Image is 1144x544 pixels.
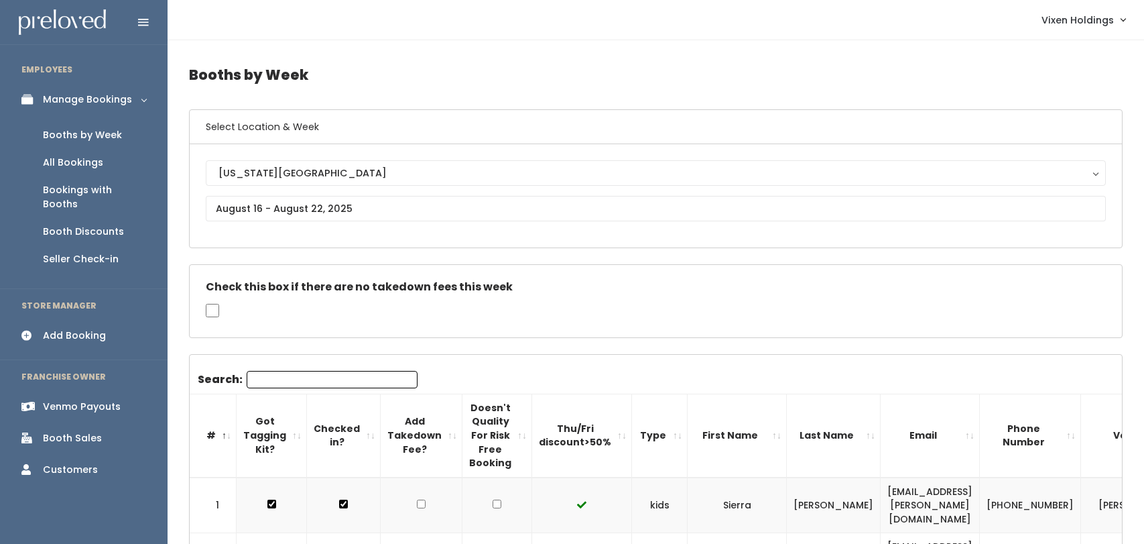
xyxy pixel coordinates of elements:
[1041,13,1114,28] span: Vixen Holdings
[218,166,1093,180] div: [US_STATE][GEOGRAPHIC_DATA]
[43,252,119,266] div: Seller Check-in
[787,394,881,477] th: Last Name: activate to sort column ascending
[881,478,980,533] td: [EMAIL_ADDRESS][PERSON_NAME][DOMAIN_NAME]
[190,478,237,533] td: 1
[43,463,98,477] div: Customers
[43,128,122,142] div: Booths by Week
[980,394,1081,477] th: Phone Number: activate to sort column ascending
[307,394,381,477] th: Checked in?: activate to sort column ascending
[43,400,121,414] div: Venmo Payouts
[247,371,418,388] input: Search:
[43,225,124,239] div: Booth Discounts
[462,394,532,477] th: Doesn't Quality For Risk Free Booking : activate to sort column ascending
[237,394,307,477] th: Got Tagging Kit?: activate to sort column ascending
[787,478,881,533] td: [PERSON_NAME]
[1028,5,1139,34] a: Vixen Holdings
[688,394,787,477] th: First Name: activate to sort column ascending
[43,156,103,170] div: All Bookings
[43,93,132,107] div: Manage Bookings
[632,478,688,533] td: kids
[206,281,1106,293] h5: Check this box if there are no takedown fees this week
[190,110,1122,144] h6: Select Location & Week
[198,371,418,388] label: Search:
[189,56,1123,93] h4: Booths by Week
[632,394,688,477] th: Type: activate to sort column ascending
[532,394,632,477] th: Thu/Fri discount&gt;50%: activate to sort column ascending
[206,160,1106,186] button: [US_STATE][GEOGRAPHIC_DATA]
[381,394,462,477] th: Add Takedown Fee?: activate to sort column ascending
[43,183,146,211] div: Bookings with Booths
[43,329,106,343] div: Add Booking
[881,394,980,477] th: Email: activate to sort column ascending
[688,478,787,533] td: Sierra
[206,196,1106,221] input: August 16 - August 22, 2025
[980,478,1081,533] td: [PHONE_NUMBER]
[19,9,106,36] img: preloved logo
[190,394,237,477] th: #: activate to sort column descending
[43,431,102,445] div: Booth Sales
